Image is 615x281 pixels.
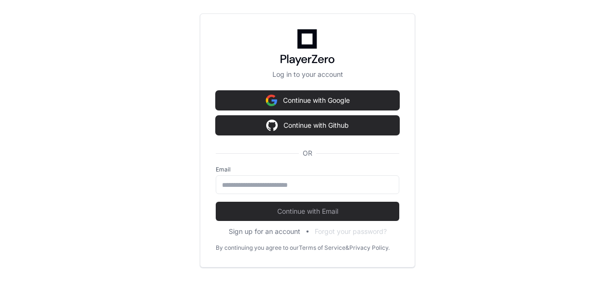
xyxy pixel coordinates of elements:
[216,207,399,216] span: Continue with Email
[216,202,399,221] button: Continue with Email
[229,227,300,236] button: Sign up for an account
[349,244,390,252] a: Privacy Policy.
[345,244,349,252] div: &
[299,148,316,158] span: OR
[266,91,277,110] img: Sign in with google
[216,70,399,79] p: Log in to your account
[266,116,278,135] img: Sign in with google
[315,227,387,236] button: Forgot your password?
[216,166,399,173] label: Email
[299,244,345,252] a: Terms of Service
[216,91,399,110] button: Continue with Google
[216,116,399,135] button: Continue with Github
[216,244,299,252] div: By continuing you agree to our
